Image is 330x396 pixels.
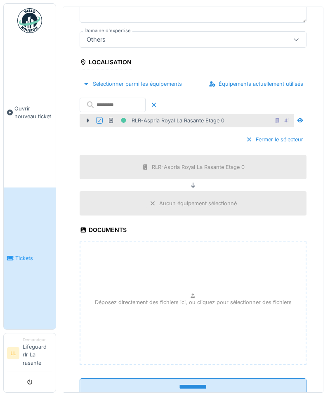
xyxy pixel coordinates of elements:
[83,27,132,34] label: Domaine d'expertise
[15,254,52,262] span: Tickets
[4,187,56,329] a: Tickets
[80,78,185,89] div: Sélectionner parmi les équipements
[243,134,306,145] div: Fermer le sélecteur
[14,105,52,120] span: Ouvrir nouveau ticket
[17,8,42,33] img: Badge_color-CXgf-gQk.svg
[7,347,19,359] li: LL
[108,115,224,126] div: RLR-Aspria Royal La Rasante Etage 0
[152,163,245,171] div: RLR-Aspria Royal La Rasante Etage 0
[80,224,127,238] div: Documents
[205,78,306,89] div: Équipements actuellement utilisés
[80,56,132,70] div: Localisation
[7,337,52,372] a: LL DemandeurLifeguard rlr La rasante
[4,37,56,187] a: Ouvrir nouveau ticket
[83,35,109,44] div: Others
[95,298,292,306] p: Déposez directement des fichiers ici, ou cliquez pour sélectionner des fichiers
[284,117,290,124] div: 41
[159,199,237,207] div: Aucun équipement sélectionné
[23,337,52,343] div: Demandeur
[23,337,52,370] li: Lifeguard rlr La rasante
